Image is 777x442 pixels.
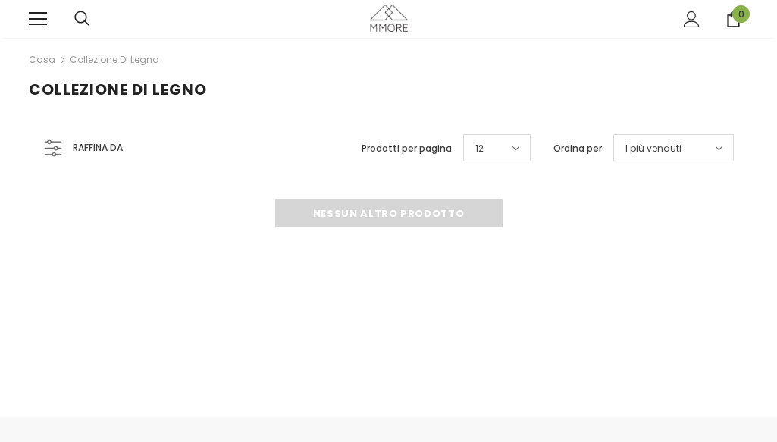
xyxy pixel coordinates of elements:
label: Prodotti per pagina [362,141,452,156]
label: Ordina per [553,141,602,156]
span: 12 [475,141,484,156]
a: Collezione di legno [70,53,158,66]
span: Raffina da [73,139,123,156]
a: 0 [725,11,741,27]
a: Casa [29,51,55,69]
span: Collezione di legno [29,79,207,100]
span: I più venduti [625,141,681,156]
span: 0 [732,5,750,23]
img: Casi MMORE [370,5,408,31]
